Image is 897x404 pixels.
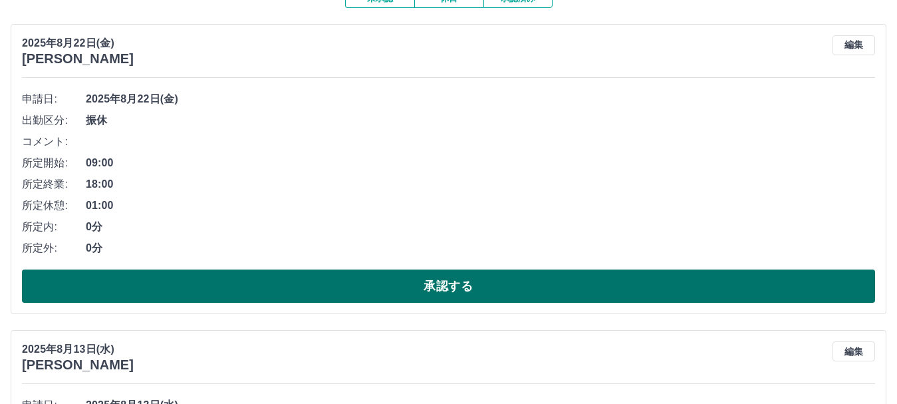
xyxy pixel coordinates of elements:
span: 所定休憩: [22,198,86,214]
h3: [PERSON_NAME] [22,51,134,67]
span: 01:00 [86,198,875,214]
button: 編集 [833,341,875,361]
h3: [PERSON_NAME] [22,357,134,373]
span: 0分 [86,219,875,235]
button: 編集 [833,35,875,55]
span: 2025年8月22日(金) [86,91,875,107]
p: 2025年8月13日(水) [22,341,134,357]
span: 振休 [86,112,875,128]
span: 申請日: [22,91,86,107]
span: 所定終業: [22,176,86,192]
span: 09:00 [86,155,875,171]
span: 0分 [86,240,875,256]
p: 2025年8月22日(金) [22,35,134,51]
span: 所定開始: [22,155,86,171]
span: コメント: [22,134,86,150]
span: 所定外: [22,240,86,256]
span: 所定内: [22,219,86,235]
span: 出勤区分: [22,112,86,128]
button: 承認する [22,270,875,303]
span: 18:00 [86,176,875,192]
